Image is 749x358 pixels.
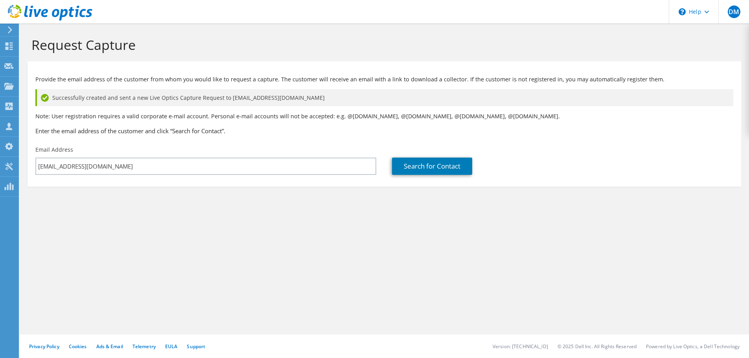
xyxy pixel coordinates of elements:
a: Cookies [69,343,87,350]
p: Note: User registration requires a valid corporate e-mail account. Personal e-mail accounts will ... [35,112,733,121]
p: Provide the email address of the customer from whom you would like to request a capture. The cust... [35,75,733,84]
a: Ads & Email [96,343,123,350]
h1: Request Capture [31,37,733,53]
label: Email Address [35,146,73,154]
span: Successfully created and sent a new Live Optics Capture Request to [EMAIL_ADDRESS][DOMAIN_NAME] [52,94,325,102]
h3: Enter the email address of the customer and click “Search for Contact”. [35,127,733,135]
svg: \n [679,8,686,15]
a: Search for Contact [392,158,472,175]
a: EULA [165,343,177,350]
li: Version: [TECHNICAL_ID] [493,343,548,350]
a: Support [187,343,205,350]
a: Privacy Policy [29,343,59,350]
li: © 2025 Dell Inc. All Rights Reserved [558,343,637,350]
span: DM [728,6,740,18]
li: Powered by Live Optics, a Dell Technology [646,343,740,350]
a: Telemetry [133,343,156,350]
